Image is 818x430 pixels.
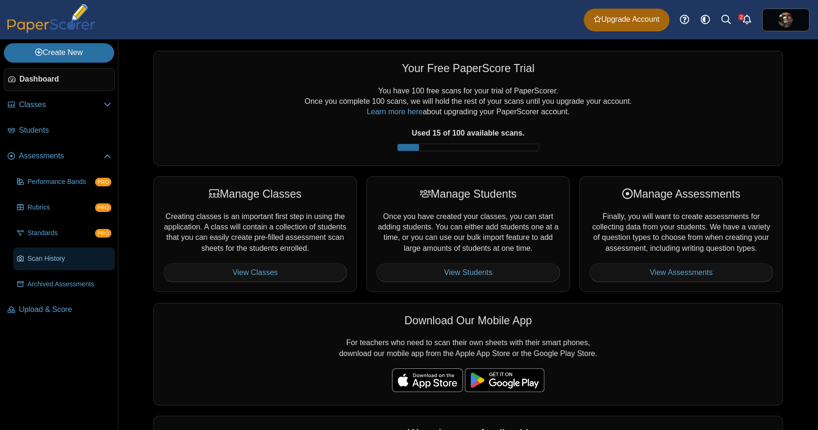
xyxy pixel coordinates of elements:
[163,263,347,282] a: View Classes
[4,4,98,33] img: PaperScorer
[4,94,115,117] a: Classes
[367,108,423,116] a: Learn more here
[27,254,111,264] span: Scan History
[163,86,773,156] div: You have 100 free scans for your trial of PaperScorer. Once you complete 100 scans, we will hold ...
[589,263,773,282] a: View Assessments
[163,313,773,328] div: Download Our Mobile App
[4,299,115,321] a: Upload & Score
[27,229,95,238] span: Standards
[584,9,669,31] a: Upgrade Account
[163,61,773,76] div: Your Free PaperScore Trial
[153,303,783,405] div: For teachers who need to scan their own sheets with their smart phones, download our mobile app f...
[27,177,95,187] span: Performance Bands
[153,176,357,292] div: Creating classes is an important first step in using the application. A class will contain a coll...
[579,176,783,292] div: Finally, you will want to create assessments for collecting data from your students. We have a va...
[4,26,98,34] a: PaperScorer
[19,151,104,161] span: Assessments
[13,222,115,245] a: Standards PRO
[762,9,809,31] a: ps.jo0vLZGqkczVgVaR
[163,186,347,201] div: Manage Classes
[19,100,104,110] span: Classes
[19,304,111,315] span: Upload & Score
[4,119,115,142] a: Students
[412,129,525,137] b: Used 15 of 100 available scans.
[778,12,793,27] span: Alissa Packer
[778,12,793,27] img: ps.jo0vLZGqkczVgVaR
[366,176,570,292] div: Once you have created your classes, you can start adding students. You can either add students on...
[95,203,111,212] span: PRO
[19,74,111,84] span: Dashboard
[27,280,111,289] span: Archived Assessments
[95,229,111,238] span: PRO
[594,14,659,25] span: Upgrade Account
[4,43,114,62] a: Create New
[737,9,757,30] a: Alerts
[13,171,115,193] a: Performance Bands PRO
[27,203,95,212] span: Rubrics
[13,273,115,296] a: Archived Assessments
[376,263,560,282] a: View Students
[4,145,115,168] a: Assessments
[13,196,115,219] a: Rubrics PRO
[589,186,773,201] div: Manage Assessments
[392,368,463,392] img: apple-store-badge.svg
[19,125,111,136] span: Students
[376,186,560,201] div: Manage Students
[4,68,115,91] a: Dashboard
[95,178,111,186] span: PRO
[465,368,544,392] img: google-play-badge.png
[13,247,115,270] a: Scan History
